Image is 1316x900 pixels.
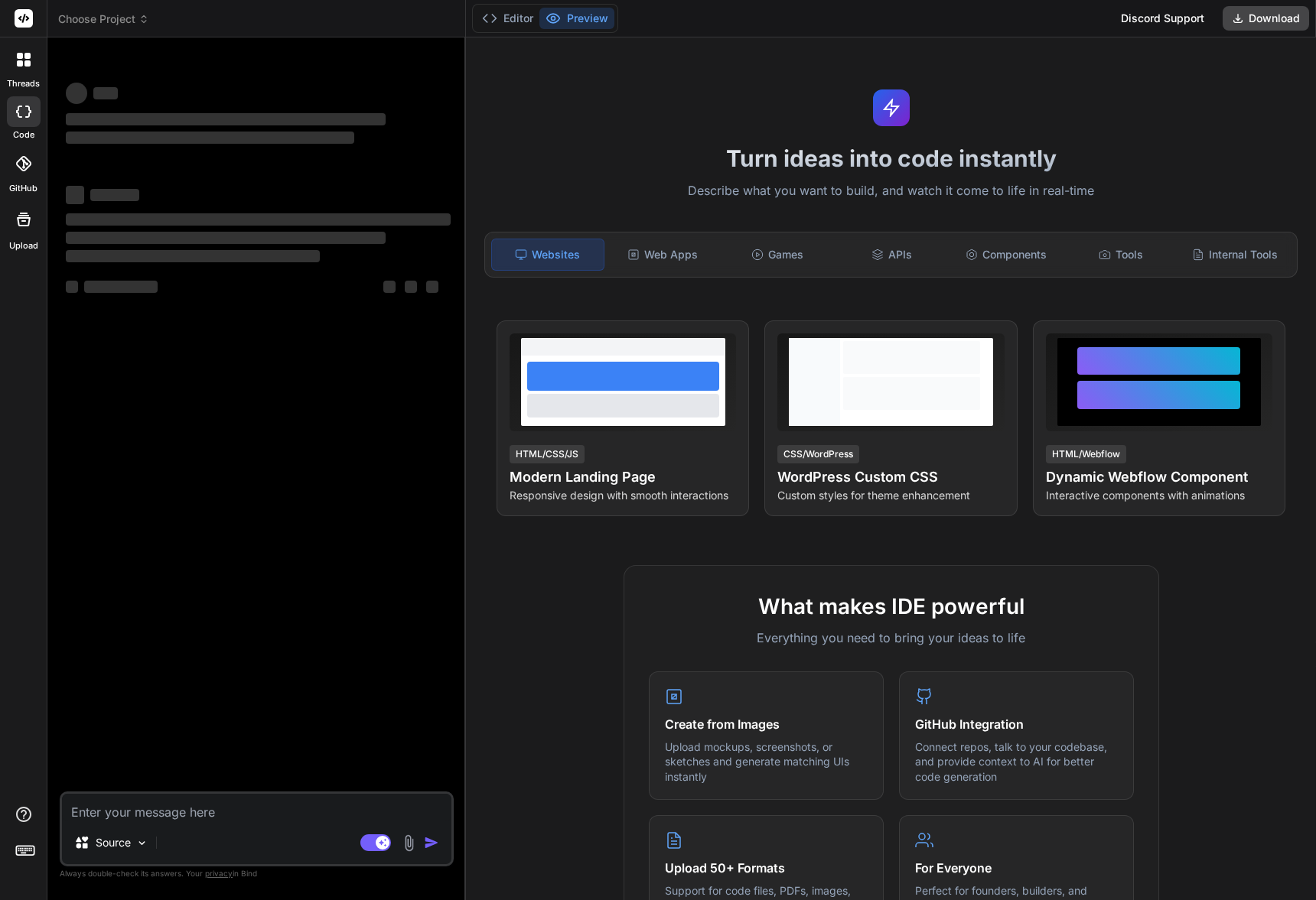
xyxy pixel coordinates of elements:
span: Choose Project [58,11,149,27]
span: ‌ [66,232,386,244]
p: Describe what you want to build, and watch it come to life in real-time [475,181,1307,201]
label: GitHub [9,182,37,195]
p: Custom styles for theme enhancement [777,488,1004,503]
span: ‌ [383,281,396,293]
h4: For Everyone [915,859,1118,877]
p: Upload mockups, screenshots, or sketches and generate matching UIs instantly [665,739,868,785]
button: Editor [476,8,539,29]
span: ‌ [405,281,417,293]
div: Components [950,239,1062,271]
span: ‌ [66,281,78,293]
img: attachment [400,834,418,852]
h2: What makes IDE powerful [649,590,1134,622]
div: Websites [491,239,604,271]
span: ‌ [66,83,87,104]
p: Everything you need to bring your ideas to life [649,629,1134,647]
span: ‌ [426,281,438,293]
span: ‌ [84,281,158,293]
span: ‌ [90,189,139,201]
img: Pick Models [135,837,148,850]
h4: WordPress Custom CSS [777,466,1004,488]
span: ‌ [66,132,354,144]
h1: Turn ideas into code instantly [475,145,1307,172]
div: Web Apps [608,239,719,271]
button: Download [1223,6,1309,31]
h4: GitHub Integration [915,715,1118,733]
span: ‌ [66,213,451,226]
h4: Upload 50+ Formats [665,859,868,877]
span: ‌ [66,250,320,262]
div: Tools [1065,239,1177,271]
span: ‌ [93,87,118,99]
div: Discord Support [1112,6,1213,31]
p: Interactive components with animations [1046,488,1272,503]
label: code [13,128,34,141]
label: Upload [9,239,38,252]
button: Preview [539,8,614,29]
h4: Create from Images [665,715,868,733]
p: Connect repos, talk to your codebase, and provide context to AI for better code generation [915,739,1118,785]
span: ‌ [66,113,386,125]
label: threads [7,77,40,90]
span: privacy [205,869,233,878]
h4: Modern Landing Page [510,466,736,488]
img: icon [424,835,439,850]
div: Games [722,239,833,271]
div: HTML/Webflow [1046,445,1126,463]
div: Internal Tools [1179,239,1291,271]
span: ‌ [66,186,84,204]
p: Responsive design with smooth interactions [510,488,736,503]
div: CSS/WordPress [777,445,859,463]
div: HTML/CSS/JS [510,445,585,463]
div: APIs [836,239,948,271]
p: Source [96,835,131,850]
h4: Dynamic Webflow Component [1046,466,1272,488]
p: Always double-check its answers. Your in Bind [60,866,454,881]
